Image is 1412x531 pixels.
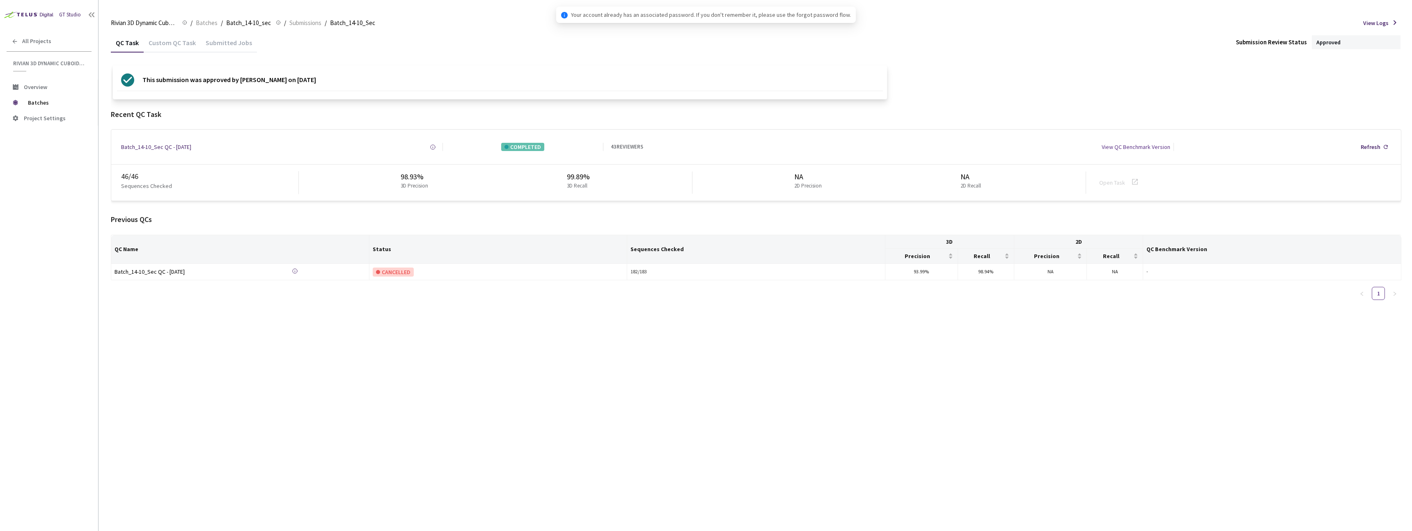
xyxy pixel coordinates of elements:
div: COMPLETED [501,143,544,151]
div: NA [960,172,984,182]
span: Batches [196,18,218,28]
th: Status [369,235,628,264]
th: Precision [1014,249,1087,264]
span: Precision [1018,253,1075,259]
th: Recall [958,249,1014,264]
td: NA [1087,264,1143,280]
p: Sequences Checked [121,182,172,190]
a: Batches [194,18,219,27]
div: 46 / 46 [121,171,298,182]
li: / [284,18,286,28]
button: right [1388,287,1401,300]
div: 98.93% [401,172,431,182]
span: Batches [28,94,84,111]
span: right [1392,291,1397,296]
span: Recall [961,253,1003,259]
div: GT Studio [59,11,81,19]
span: All Projects [22,38,51,45]
td: NA [1014,264,1087,280]
div: Previous QCs [111,214,1401,225]
li: / [325,18,327,28]
th: 2D [1014,235,1143,249]
a: Batch_14-10_Sec QC - [DATE] [115,267,229,277]
span: left [1359,291,1364,296]
th: Recall [1087,249,1143,264]
span: Batch_14-10_sec [226,18,271,28]
p: This submission was approved by [PERSON_NAME] on [DATE] [142,73,316,87]
div: CANCELLED [373,268,414,277]
span: Batch_14-10_Sec [330,18,375,28]
div: 99.89% [567,172,591,182]
div: 43 REVIEWERS [611,143,643,151]
div: Submitted Jobs [201,39,257,53]
div: 182 / 183 [630,268,882,276]
th: 3D [885,235,1014,249]
th: QC Benchmark Version [1143,235,1401,264]
div: Refresh [1361,143,1380,151]
button: left [1355,287,1368,300]
span: Recall [1090,253,1132,259]
p: 2D Recall [960,182,981,190]
div: NA [794,172,825,182]
li: / [221,18,223,28]
span: Rivian 3D Dynamic Cuboids[2024-25] [111,18,177,28]
span: Project Settings [24,114,66,122]
span: Overview [24,83,47,91]
a: Open Task [1099,179,1125,186]
div: QC Task [111,39,144,53]
p: 3D Recall [567,182,587,190]
span: Submissions [289,18,321,28]
th: QC Name [111,235,369,264]
span: View Logs [1363,19,1389,27]
div: - [1146,268,1398,276]
div: Custom QC Task [144,39,201,53]
span: info-circle [561,12,568,18]
div: Batch_14-10_Sec QC - [DATE] [115,267,229,276]
td: 93.99% [885,264,958,280]
th: Precision [885,249,958,264]
a: Submissions [288,18,323,27]
p: 3D Precision [401,182,428,190]
p: 2D Precision [794,182,822,190]
div: Submission Review Status [1236,38,1307,46]
th: Sequences Checked [627,235,885,264]
div: View QC Benchmark Version [1102,143,1170,151]
li: / [190,18,193,28]
a: 1 [1372,287,1384,300]
span: Your account already has an associated password. If you don't remember it, please use the forgot ... [571,10,851,19]
div: Recent QC Task [111,109,1401,120]
a: Batch_14-10_Sec QC - [DATE] [121,143,191,151]
span: Precision [889,253,947,259]
li: Next Page [1388,287,1401,300]
td: 98.94% [958,264,1014,280]
span: Rivian 3D Dynamic Cuboids[2024-25] [13,60,87,67]
li: Previous Page [1355,287,1368,300]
